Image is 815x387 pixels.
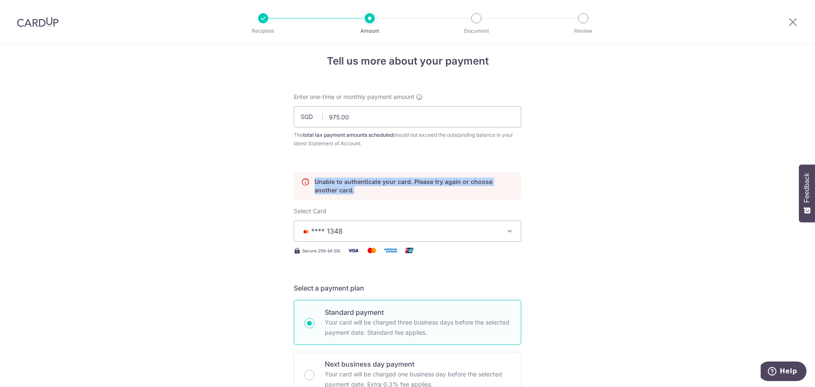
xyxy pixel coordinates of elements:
[294,207,326,215] span: translation missing: en.payables.payment_networks.credit_card.summary.labels.select_card
[294,93,414,101] span: Enter one-time or monthly payment amount
[363,245,380,256] img: Mastercard
[445,27,508,35] p: Document
[294,106,521,127] input: 0.00
[799,164,815,222] button: Feedback - Show survey
[301,113,323,121] span: SGD
[401,245,418,256] img: Union Pay
[325,307,511,317] p: Standard payment
[17,17,59,27] img: CardUp
[382,245,399,256] img: American Express
[325,359,511,369] p: Next business day payment
[803,173,811,203] span: Feedback
[345,245,362,256] img: Visa
[552,27,615,35] p: Review
[232,27,295,35] p: Recipient
[294,131,521,148] div: The should not exceed the outstanding balance in your latest Statement of Account.
[338,27,401,35] p: Amount
[301,229,311,234] img: MASTERCARD
[302,247,341,254] span: Secure 256-bit SSL
[303,132,393,138] b: total tax payment amounts scheduled
[294,283,521,293] h5: Select a payment plan
[325,317,511,338] p: Your card will be charged three business days before the selected payment date. Standard fee appl...
[315,178,514,195] p: Unable to authenticate your card. Please try again or choose another card.
[294,54,521,69] h4: Tell us more about your payment
[761,362,807,383] iframe: Opens a widget where you can find more information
